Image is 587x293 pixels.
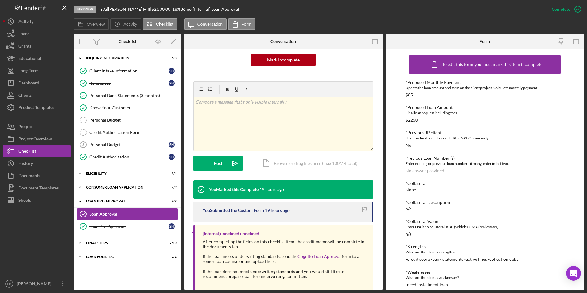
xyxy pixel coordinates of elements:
div: S H [169,223,175,229]
tspan: 3 [82,143,84,146]
div: [PERSON_NAME] Hill | [108,7,151,12]
div: Inquiry Information [86,56,161,60]
div: FINAL STEPS [86,241,161,245]
div: Product Templates [18,101,54,115]
div: 5 / 8 [165,56,177,60]
button: Educational [3,52,71,64]
button: Documents [3,170,71,182]
div: Loan Pre-Approval [89,224,169,229]
button: Dashboard [3,77,71,89]
div: *Previous JP client [406,130,564,135]
a: Sheets [3,194,71,206]
div: To edit this form you must mark this item incomplete [442,62,542,67]
a: Know Your Customer [77,102,178,114]
div: -need installment loan [406,282,448,287]
div: Document Templates [18,182,59,196]
button: Mark Incomplete [251,54,316,66]
a: 3Personal BudgetSH [77,139,178,151]
div: Credit Authorization [89,154,169,159]
div: No [406,143,411,148]
div: 3 / 4 [165,172,177,175]
div: 7 / 9 [165,186,177,189]
div: Loan Pre-Approval [86,199,161,203]
div: S H [169,154,175,160]
div: After completing the fields on this checklist item, the credit memo will be complete in the docum... [203,239,367,249]
div: Project Overview [18,133,52,146]
button: Form [228,18,255,30]
div: 18 % [172,7,181,12]
a: Personal Budget [77,114,178,126]
button: Conversation [184,18,227,30]
button: History [3,157,71,170]
div: Complete [552,3,570,15]
div: No answer provided [406,168,444,173]
button: Activity [110,18,141,30]
div: In Review [74,6,96,13]
text: LG [7,282,11,286]
div: References [89,81,169,86]
div: Eligibility [86,172,161,175]
div: 36 mo [181,7,192,12]
div: Clients [18,89,32,103]
div: Credit Authorization Form [89,130,178,135]
div: 2 / 2 [165,199,177,203]
button: People [3,120,71,133]
div: *Proposed Loan Amount [406,105,564,110]
div: Mark Incomplete [267,54,300,66]
div: Update the loan amount and term on the client project, Calculate monthly payment [406,85,564,91]
button: Post [193,156,243,171]
a: Checklist [3,145,71,157]
a: Client Intake InformationSH [77,65,178,77]
button: Activity [3,15,71,28]
div: [PERSON_NAME] [15,278,55,291]
div: *Strengths [406,244,564,249]
div: Activity [18,15,33,29]
div: Loan Approval [89,212,178,217]
div: Open Intercom Messenger [566,266,581,281]
div: You Submitted the Custom Form [203,208,264,213]
label: Checklist [156,22,173,27]
div: *Collateral [406,181,564,186]
div: If the loan meets underwriting standards, send the form to a senior loan counselor and upload here. [203,254,367,264]
div: If the loan does not meet underwriting standards and you would still like to recommend, prepare l... [203,269,367,279]
button: Document Templates [3,182,71,194]
a: Personal Bank Statements (3 months) [77,89,178,102]
a: Credit AuthorizationSH [77,151,178,163]
div: | [101,7,108,12]
label: Overview [87,22,105,27]
button: Project Overview [3,133,71,145]
div: S H [169,80,175,86]
div: *Collateral Description [406,200,564,205]
time: 2025-08-19 21:32 [259,187,284,192]
div: $85 [406,92,413,97]
div: S H [169,142,175,148]
div: Personal Budget [89,142,169,147]
button: Overview [74,18,109,30]
div: -credit score -bank statements -active lines -collection debt [406,257,518,262]
div: n/a [406,232,411,236]
button: Grants [3,40,71,52]
label: Activity [123,22,137,27]
div: Sheets [18,194,31,208]
button: Loans [3,28,71,40]
button: LG[PERSON_NAME] [3,278,71,290]
div: Enter N/A if no collateral, KBB (vehicle), CMA (real estate), [406,224,564,230]
b: n/a [101,6,107,12]
a: Product Templates [3,101,71,114]
label: Conversation [197,22,223,27]
div: Final loan request including fees [406,110,564,116]
div: People [18,120,32,134]
button: Complete [546,3,584,15]
div: n/a [406,206,411,211]
a: Long-Term [3,64,71,77]
label: Form [241,22,251,27]
a: Loan Approval [77,208,178,220]
div: | [Internal] Loan Approval [192,7,239,12]
div: [Internal] undefined undefined [203,231,259,236]
button: Clients [3,89,71,101]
